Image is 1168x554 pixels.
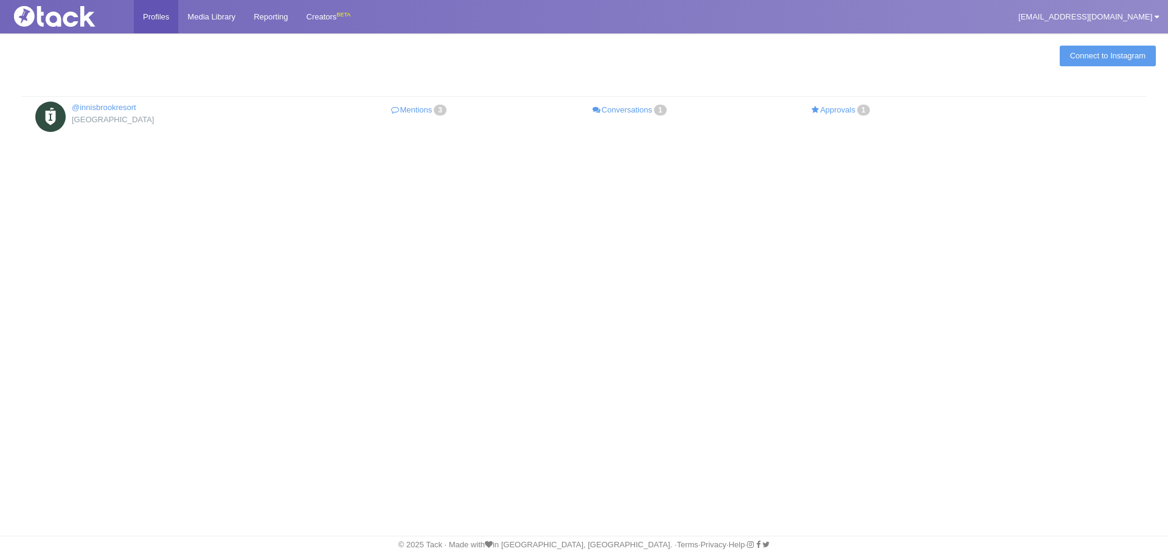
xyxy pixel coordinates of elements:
span: 3 [434,105,447,116]
a: Privacy [700,540,726,549]
div: BETA [336,9,350,21]
span: 1 [654,105,667,116]
a: Connect to Instagram [1060,46,1156,66]
a: Approvals1 [736,102,947,119]
a: Conversations1 [525,102,736,119]
img: Tack [9,6,131,27]
a: Mentions3 [315,102,526,119]
th: : activate to sort column descending [21,79,1147,97]
div: © 2025 Tack · Made with in [GEOGRAPHIC_DATA], [GEOGRAPHIC_DATA]. · · · · [3,539,1165,550]
div: [GEOGRAPHIC_DATA] [35,114,296,126]
a: @innisbrookresort [72,103,136,112]
span: 1 [857,105,870,116]
img: Innisbrook Resort [35,102,66,132]
a: Terms [676,540,698,549]
a: Help [729,540,745,549]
